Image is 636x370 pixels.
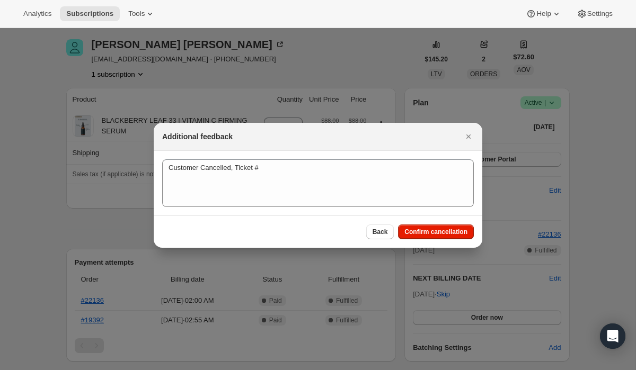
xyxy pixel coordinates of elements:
span: Subscriptions [66,10,113,18]
span: Settings [587,10,613,18]
span: Confirm cancellation [404,228,467,236]
span: Analytics [23,10,51,18]
span: Help [536,10,551,18]
span: Tools [128,10,145,18]
h2: Additional feedback [162,131,233,142]
span: Back [373,228,388,236]
button: Subscriptions [60,6,120,21]
button: Close [461,129,476,144]
button: Analytics [17,6,58,21]
div: Open Intercom Messenger [600,323,625,349]
button: Help [519,6,568,21]
button: Settings [570,6,619,21]
textarea: Customer Cancelled, Ticket # [162,159,474,207]
button: Confirm cancellation [398,224,474,239]
button: Tools [122,6,162,21]
button: Back [366,224,394,239]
